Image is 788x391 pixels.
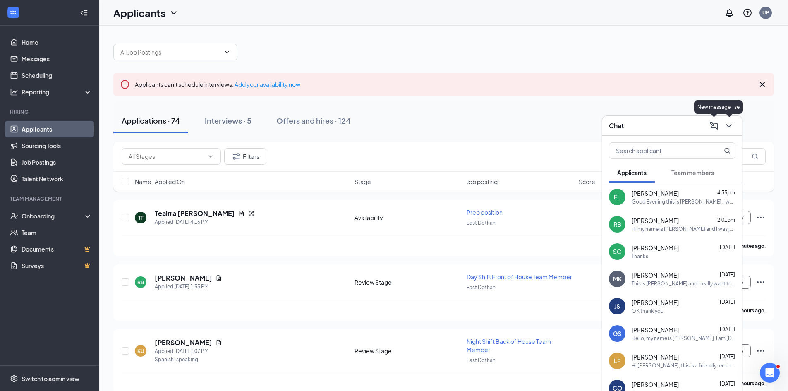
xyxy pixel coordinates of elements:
[22,154,92,170] a: Job Postings
[22,170,92,187] a: Talent Network
[720,244,735,250] span: [DATE]
[9,8,17,17] svg: WorkstreamLogo
[632,198,735,205] div: Good Evening this is [PERSON_NAME]. I was just checking in on my application I had an interview [...
[138,214,144,221] div: TF
[614,193,620,201] div: EL
[632,216,679,225] span: [PERSON_NAME]
[10,212,18,220] svg: UserCheck
[224,49,230,55] svg: ChevronDown
[224,148,266,165] button: Filter Filters
[737,380,764,386] b: 4 hours ago
[238,210,245,217] svg: Document
[354,278,462,286] div: Review Stage
[632,353,679,361] span: [PERSON_NAME]
[10,108,91,115] div: Hiring
[609,143,707,158] input: Search applicant
[724,147,731,154] svg: MagnifyingGlass
[613,247,621,256] div: SC
[137,279,144,286] div: RB
[742,8,752,18] svg: QuestionInfo
[354,213,462,222] div: Availability
[155,218,255,226] div: Applied [DATE] 4:16 PM
[113,6,165,20] h1: Applicants
[135,81,300,88] span: Applicants can't schedule interviews.
[467,338,551,353] span: Night Shift Back of House Team Member
[216,275,222,281] svg: Document
[22,374,79,383] div: Switch to admin view
[155,347,222,355] div: Applied [DATE] 1:07 PM
[80,9,88,17] svg: Collapse
[22,224,92,241] a: Team
[216,339,222,346] svg: Document
[614,357,620,365] div: LF
[467,220,496,226] span: East Dothan
[632,298,679,307] span: [PERSON_NAME]
[720,353,735,360] span: [DATE]
[155,273,212,283] h5: [PERSON_NAME]
[22,50,92,67] a: Messages
[613,275,622,283] div: MK
[120,79,130,89] svg: Error
[467,357,496,363] span: East Dothan
[613,329,621,338] div: GS
[722,119,735,132] button: ChevronDown
[135,178,185,186] span: Name · Applied On
[707,119,721,132] button: ComposeMessage
[207,153,214,160] svg: ChevronDown
[22,137,92,154] a: Sourcing Tools
[22,241,92,257] a: DocumentsCrown
[720,299,735,305] span: [DATE]
[632,326,679,334] span: [PERSON_NAME]
[737,307,764,314] b: 3 hours ago
[632,253,648,260] div: Thanks
[354,178,371,186] span: Stage
[632,280,735,287] div: This is [PERSON_NAME] and I really want to start working soon as possible but I currently working...
[760,363,780,383] iframe: Intercom live chat
[155,283,222,291] div: Applied [DATE] 1:55 PM
[467,209,503,216] span: Prep position
[717,217,735,223] span: 2:01pm
[467,273,572,281] span: Day Shift Front of House Team Member
[762,9,769,16] div: UP
[137,348,144,355] div: KU
[231,151,241,161] svg: Filter
[129,152,204,161] input: All Stages
[10,195,91,202] div: Team Management
[609,121,624,130] h3: Chat
[614,302,620,310] div: JS
[632,307,663,314] div: OK thank you
[235,81,300,88] a: Add your availability now
[720,271,735,278] span: [DATE]
[10,88,18,96] svg: Analysis
[632,244,679,252] span: [PERSON_NAME]
[728,243,764,249] b: 30 minutes ago
[579,178,595,186] span: Score
[720,326,735,332] span: [DATE]
[724,121,734,131] svg: ChevronDown
[467,178,498,186] span: Job posting
[276,115,351,126] div: Offers and hires · 124
[752,153,758,160] svg: MagnifyingGlass
[720,381,735,387] span: [DATE]
[354,347,462,355] div: Review Stage
[632,380,679,389] span: [PERSON_NAME]
[724,8,734,18] svg: Notifications
[22,121,92,137] a: Applicants
[671,169,714,176] span: Team members
[120,48,220,57] input: All Job Postings
[22,67,92,84] a: Scheduling
[632,362,735,369] div: Hi [PERSON_NAME], this is a friendly reminder. Your meeting with [DEMOGRAPHIC_DATA]-fil-A for Nig...
[617,169,647,176] span: Applicants
[756,213,766,223] svg: Ellipses
[467,284,496,290] span: East Dothan
[632,335,735,342] div: Hello, my name is [PERSON_NAME]. I am [DEMOGRAPHIC_DATA] and I am a very hard worker. I know my a...
[122,115,180,126] div: Applications · 74
[694,100,734,114] div: New message
[169,8,179,18] svg: ChevronDown
[613,220,621,228] div: RB
[22,88,93,96] div: Reporting
[248,210,255,217] svg: Reapply
[632,271,679,279] span: [PERSON_NAME]
[155,338,212,347] h5: [PERSON_NAME]
[205,115,251,126] div: Interviews · 5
